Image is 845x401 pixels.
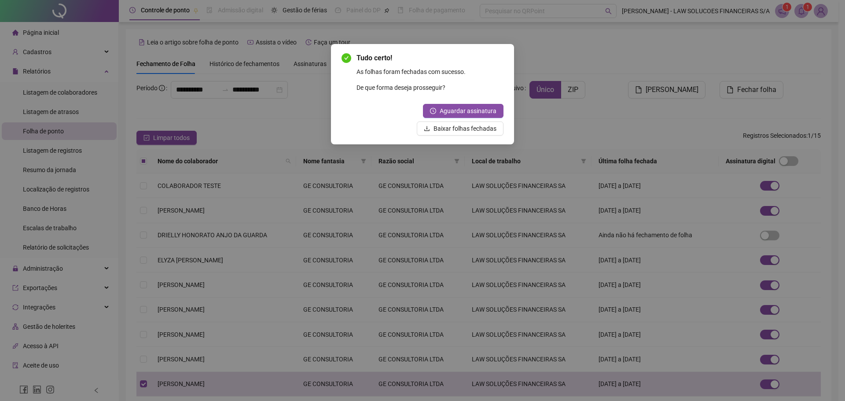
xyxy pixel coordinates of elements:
p: De que forma deseja prosseguir? [356,83,503,92]
span: Baixar folhas fechadas [434,124,496,133]
button: Aguardar assinatura [423,104,503,118]
span: Tudo certo! [356,53,503,63]
span: clock-circle [430,108,436,114]
p: As folhas foram fechadas com sucesso. [356,67,503,77]
button: Baixar folhas fechadas [417,121,503,136]
span: Aguardar assinatura [440,106,496,116]
span: download [424,125,430,132]
span: check-circle [342,53,351,63]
